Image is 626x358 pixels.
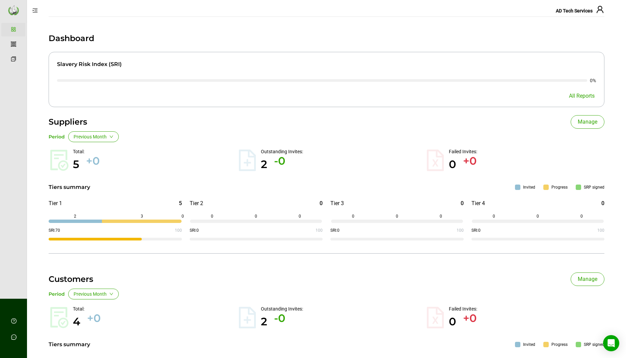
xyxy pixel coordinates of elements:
[461,199,464,207] div: 0
[481,227,605,234] div: 100
[49,199,62,207] div: Tier 1
[190,199,203,207] div: Tier 2
[472,213,516,220] span: 0
[590,78,596,83] span: 0%
[261,314,267,330] div: 2
[57,60,122,68] div: Slavery Risk Index (SRI)
[375,213,419,220] span: 0
[596,5,604,13] span: user
[49,183,90,191] div: Tiers summary
[68,289,119,299] button: Previous Monthdown
[571,115,604,129] button: Manage
[425,150,446,171] span: file-excel
[449,314,456,330] div: 0
[425,307,446,328] span: file-excel
[471,227,481,234] div: SRI: 0
[73,305,84,312] div: Total:
[449,305,477,312] div: Failed Invites:
[578,118,597,126] span: Manage
[261,148,303,155] div: Outstanding Invites:
[74,290,107,298] span: Previous Month
[49,33,604,44] h1: Dashboard
[516,213,560,220] span: 0
[523,184,535,191] div: Invited
[556,8,593,13] span: AD Tech Services
[569,93,595,99] a: All Reports
[60,227,182,234] div: 100
[49,307,70,328] span: file-done
[11,41,16,47] span: group
[86,153,100,172] div: + 0
[49,150,70,171] span: file-done
[109,292,113,296] span: down
[11,334,17,340] span: message
[330,227,339,234] div: SRI: 0
[261,156,267,172] div: 2
[274,153,285,172] div: - 0
[330,199,344,207] div: Tier 3
[331,213,375,220] span: 0
[32,8,38,13] span: menu-unfold
[274,310,285,330] div: - 0
[551,184,568,191] div: Progress
[578,275,597,283] span: Manage
[463,153,477,172] div: + 0
[601,199,604,207] div: 0
[234,213,278,220] span: 0
[49,274,134,285] div: Customers
[49,340,90,349] div: Tiers summary
[73,156,79,172] div: 5
[102,213,182,220] span: 3
[339,227,464,234] div: 100
[109,135,113,139] span: down
[237,307,258,328] span: file-add
[320,199,323,207] div: 0
[190,213,234,220] span: 0
[278,213,322,220] span: 0
[584,184,604,191] div: SRP signed
[73,314,80,330] div: 4
[49,213,102,220] span: 2
[603,335,619,351] div: Open Intercom Messenger
[49,227,60,234] div: SRI: 70
[560,213,604,220] span: 0
[49,134,65,140] span: Period
[449,148,477,155] div: Failed Invites:
[523,341,535,348] div: Invited
[449,156,456,172] div: 0
[49,117,134,127] div: Suppliers
[190,227,199,234] div: SRI: 0
[49,291,65,297] span: Period
[471,199,485,207] div: Tier 4
[261,305,303,312] div: Outstanding Invites:
[419,213,463,220] span: 0
[11,318,17,324] span: question-circle
[199,227,323,234] div: 100
[584,341,604,348] div: SRP signed
[179,199,182,207] div: 5
[237,150,258,171] span: file-add
[87,310,101,330] div: + 0
[463,310,477,330] div: + 0
[571,272,604,286] button: Manage
[551,341,568,348] div: Progress
[68,131,119,142] button: Previous Monthdown
[73,148,84,155] div: Total:
[74,133,107,140] span: Previous Month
